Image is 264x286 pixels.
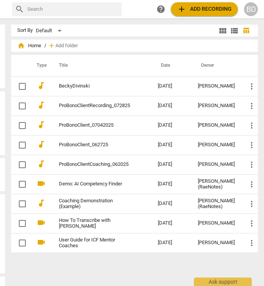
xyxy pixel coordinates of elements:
input: Search [27,3,119,15]
span: audiotrack [37,140,46,149]
span: view_list [230,26,239,35]
td: [DATE] [152,135,192,155]
a: Coaching Demonstration (Example) [59,198,130,210]
a: How To Transcribe with [PERSON_NAME] [59,218,130,229]
a: Help [154,2,168,16]
a: ProBonoClient_062725 [59,142,130,148]
span: more_vert [247,199,256,208]
span: more_vert [247,180,256,189]
a: ProBonoClientCoaching_062025 [59,162,130,167]
td: [DATE] [152,194,192,213]
span: videocam [37,218,46,227]
div: [PERSON_NAME] [198,103,235,109]
div: [PERSON_NAME] (RaeNotes) [198,198,235,210]
span: home [17,42,25,50]
div: [PERSON_NAME] (RaeNotes) [198,179,235,190]
a: ProBonoClient_07042025 [59,122,130,128]
span: audiotrack [37,198,46,208]
td: [DATE] [152,155,192,174]
span: table_chart [242,27,250,34]
button: List view [229,25,240,36]
span: more_vert [247,101,256,111]
span: audiotrack [37,101,46,110]
span: search [15,5,24,14]
td: [DATE] [152,76,192,96]
td: [DATE] [152,174,192,194]
span: more_vert [247,121,256,130]
a: User Guide for ICF Mentor Coaches [59,237,130,249]
div: [PERSON_NAME] [198,220,235,226]
span: Home [17,42,41,50]
span: more_vert [247,219,256,228]
span: videocam [37,238,46,247]
th: Owner [192,55,241,76]
div: [PERSON_NAME] [198,83,235,89]
span: more_vert [247,238,256,248]
span: / [44,43,46,49]
th: Title [50,55,152,76]
div: [PERSON_NAME] [198,142,235,148]
td: [DATE] [152,116,192,135]
span: videocam [37,179,46,188]
span: audiotrack [37,81,46,90]
a: Demo: AI Competency Finder [59,181,130,187]
a: ProBonoClientRecording_072825 [59,103,130,109]
span: audiotrack [37,120,46,129]
div: Sort By [17,28,33,33]
span: more_vert [247,82,256,91]
div: [PERSON_NAME] [198,240,235,246]
th: Date [152,55,192,76]
span: add [177,5,186,14]
span: audiotrack [37,159,46,169]
span: more_vert [247,141,256,150]
button: Tile view [217,25,229,36]
div: Ask support [194,278,252,286]
span: help [156,5,165,14]
span: more_vert [247,160,256,169]
span: Add recording [177,5,232,14]
button: BD [244,2,258,16]
a: BeckyDivinski [59,83,130,89]
div: Default [36,25,64,37]
button: Table view [240,25,252,36]
th: Type [30,55,50,76]
span: Add folder [55,43,78,49]
span: view_module [218,26,227,35]
div: [PERSON_NAME] [198,122,235,128]
td: [DATE] [152,213,192,233]
button: Upload [171,2,238,16]
div: [PERSON_NAME] [198,162,235,167]
td: [DATE] [152,96,192,116]
span: add [48,42,55,50]
td: [DATE] [152,233,192,253]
